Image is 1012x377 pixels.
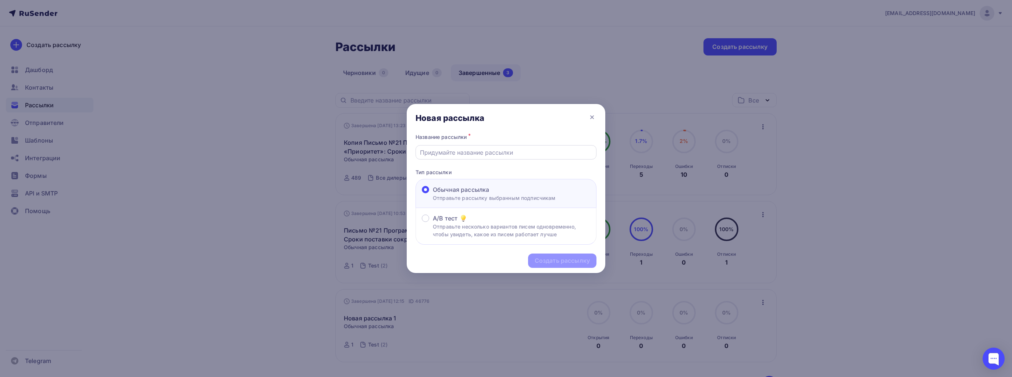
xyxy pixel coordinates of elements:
p: Тип рассылки [416,168,596,176]
p: Отправьте рассылку выбранным подписчикам [433,194,556,202]
div: Новая рассылка [416,113,484,123]
span: Обычная рассылка [433,185,489,194]
input: Придумайте название рассылки [420,148,592,157]
p: Отправьте несколько вариантов писем одновременно, чтобы увидеть, какое из писем работает лучше [433,223,590,238]
span: A/B тест [433,214,457,223]
div: Название рассылки [416,132,596,142]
